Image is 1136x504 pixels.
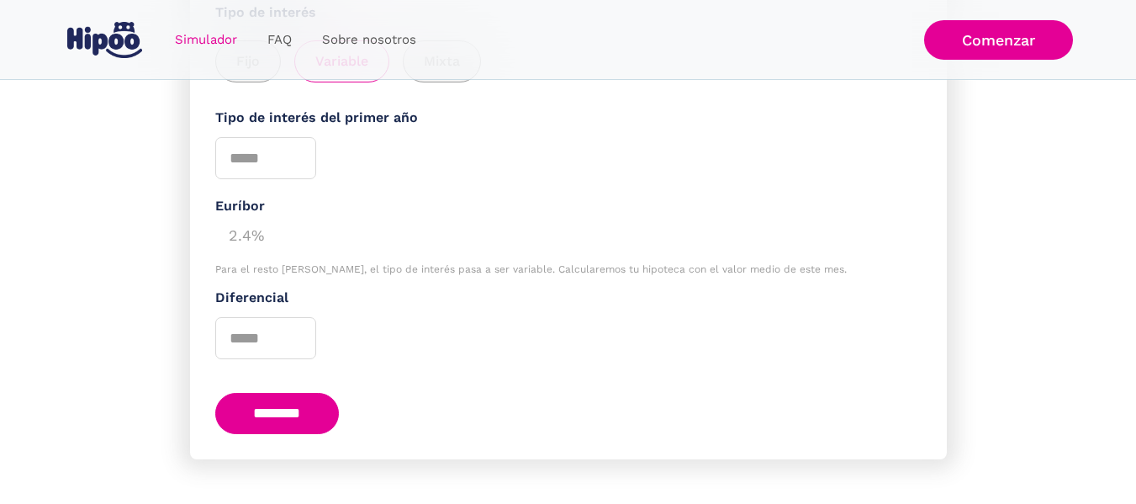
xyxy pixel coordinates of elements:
[64,15,146,65] a: home
[215,288,922,309] label: Diferencial
[215,263,922,275] div: Para el resto [PERSON_NAME], el tipo de interés pasa a ser variable. Calcularemos tu hipoteca con...
[215,196,922,217] div: Euríbor
[252,24,307,56] a: FAQ
[160,24,252,56] a: Simulador
[924,20,1073,60] a: Comenzar
[215,217,922,251] div: 2.4%
[215,108,922,129] label: Tipo de interés del primer año
[307,24,431,56] a: Sobre nosotros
